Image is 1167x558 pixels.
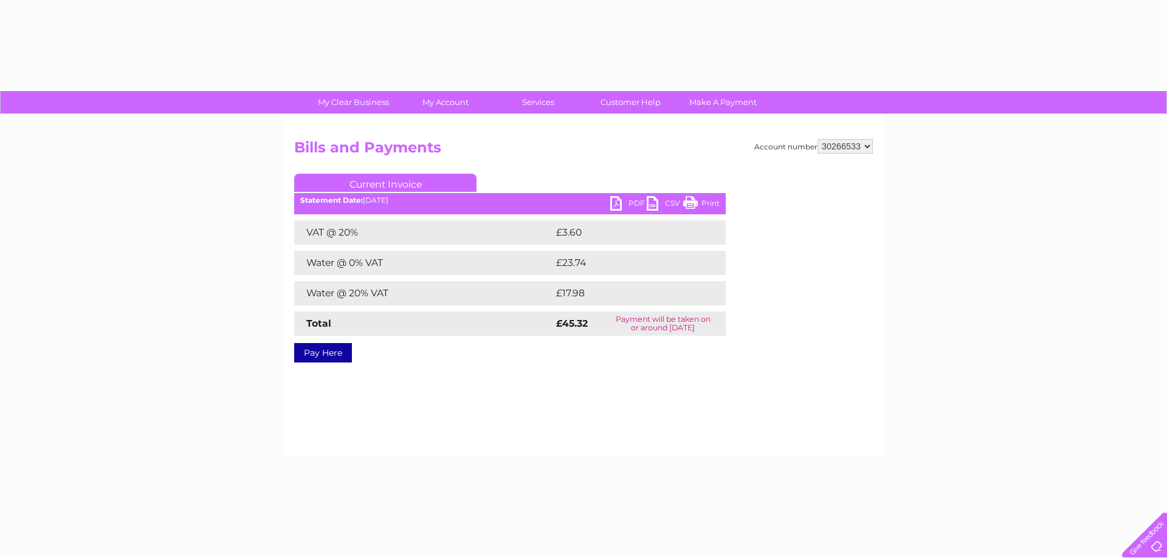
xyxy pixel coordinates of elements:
[553,281,700,305] td: £17.98
[754,139,873,154] div: Account number
[553,251,701,275] td: £23.74
[610,196,647,214] a: PDF
[673,91,773,114] a: Make A Payment
[553,220,698,245] td: £3.60
[303,91,404,114] a: My Clear Business
[580,91,681,114] a: Customer Help
[294,139,873,162] h2: Bills and Payments
[294,251,553,275] td: Water @ 0% VAT
[556,318,588,329] strong: £45.32
[294,196,726,205] div: [DATE]
[294,281,553,305] td: Water @ 20% VAT
[294,343,352,362] a: Pay Here
[683,196,720,214] a: Print
[294,174,477,192] a: Current Invoice
[488,91,588,114] a: Services
[300,196,363,205] b: Statement Date:
[306,318,331,329] strong: Total
[600,311,726,336] td: Payment will be taken on or around [DATE]
[647,196,683,214] a: CSV
[396,91,496,114] a: My Account
[294,220,553,245] td: VAT @ 20%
